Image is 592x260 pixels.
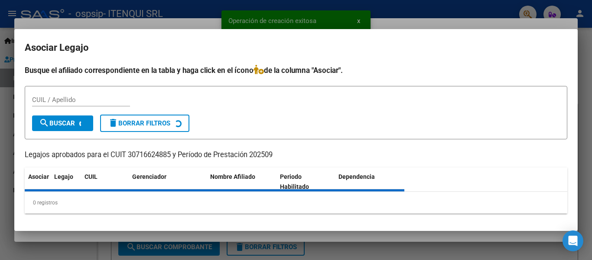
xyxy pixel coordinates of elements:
span: Borrar Filtros [108,119,170,127]
datatable-header-cell: Legajo [51,168,81,196]
datatable-header-cell: Asociar [25,168,51,196]
span: Buscar [39,119,75,127]
mat-icon: search [39,118,49,128]
datatable-header-cell: Gerenciador [129,168,207,196]
datatable-header-cell: Dependencia [335,168,405,196]
datatable-header-cell: Nombre Afiliado [207,168,276,196]
h4: Busque el afiliado correspondiente en la tabla y haga click en el ícono de la columna "Asociar". [25,65,567,76]
span: Asociar [28,173,49,180]
mat-icon: delete [108,118,118,128]
span: Legajo [54,173,73,180]
h2: Asociar Legajo [25,39,567,56]
span: Periodo Habilitado [280,173,309,190]
button: Buscar [32,115,93,131]
button: Borrar Filtros [100,115,189,132]
datatable-header-cell: Periodo Habilitado [276,168,335,196]
span: Gerenciador [132,173,166,180]
span: CUIL [85,173,98,180]
div: Open Intercom Messenger [563,230,583,251]
p: Legajos aprobados para el CUIT 30716624885 y Período de Prestación 202509 [25,150,567,161]
span: Nombre Afiliado [210,173,255,180]
div: 0 registros [25,192,567,214]
span: Dependencia [338,173,375,180]
datatable-header-cell: CUIL [81,168,129,196]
